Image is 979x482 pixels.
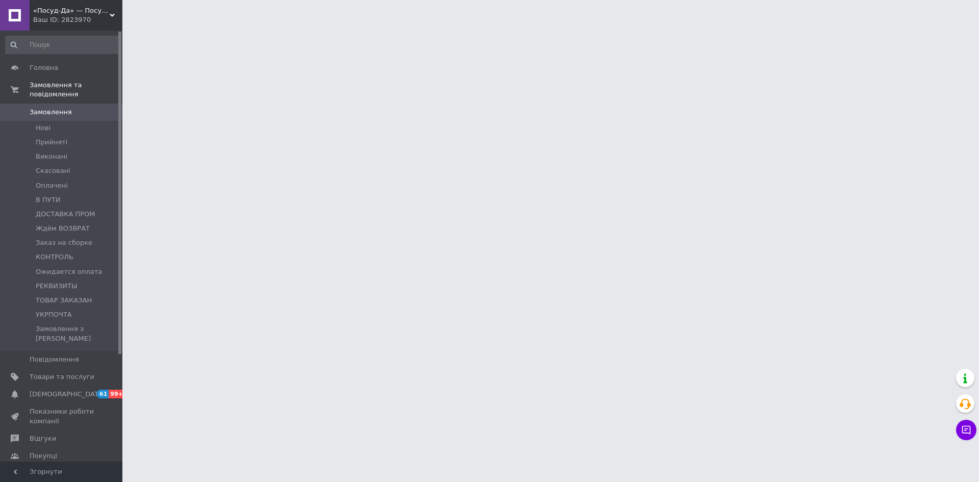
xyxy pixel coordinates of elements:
[30,63,58,72] span: Головна
[36,252,73,262] span: КОНТРОЛЬ
[97,390,109,398] span: 61
[30,434,56,443] span: Відгуки
[30,390,105,399] span: [DEMOGRAPHIC_DATA]
[30,355,79,364] span: Повідомлення
[30,108,72,117] span: Замовлення
[36,310,72,319] span: УКРПОЧТА
[36,238,92,247] span: Заказ на сборке
[5,36,120,54] input: Пошук
[36,138,67,147] span: Прийняті
[30,407,94,425] span: Показники роботи компанії
[33,6,110,15] span: «Посуд-Да» — Посуд, Подарунки, Товари для дому
[30,451,57,461] span: Покупці
[36,282,77,291] span: РЕКВИЗИТЫ
[36,181,68,190] span: Оплачені
[33,15,122,24] div: Ваш ID: 2823970
[36,324,119,343] span: Замовлення з [PERSON_NAME]
[109,390,125,398] span: 99+
[36,123,50,133] span: Нові
[956,420,976,440] button: Чат з покупцем
[30,81,122,99] span: Замовлення та повідомлення
[36,224,90,233] span: Ждём ВОЗВРАТ
[36,210,95,219] span: ДОСТАВКА ПРОМ
[30,372,94,382] span: Товари та послуги
[36,152,67,161] span: Виконані
[36,166,70,175] span: Скасовані
[36,267,102,276] span: Ожидается оплата
[36,296,92,305] span: ТОВАР ЗАКАЗАН
[36,195,60,205] span: В ПУТИ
